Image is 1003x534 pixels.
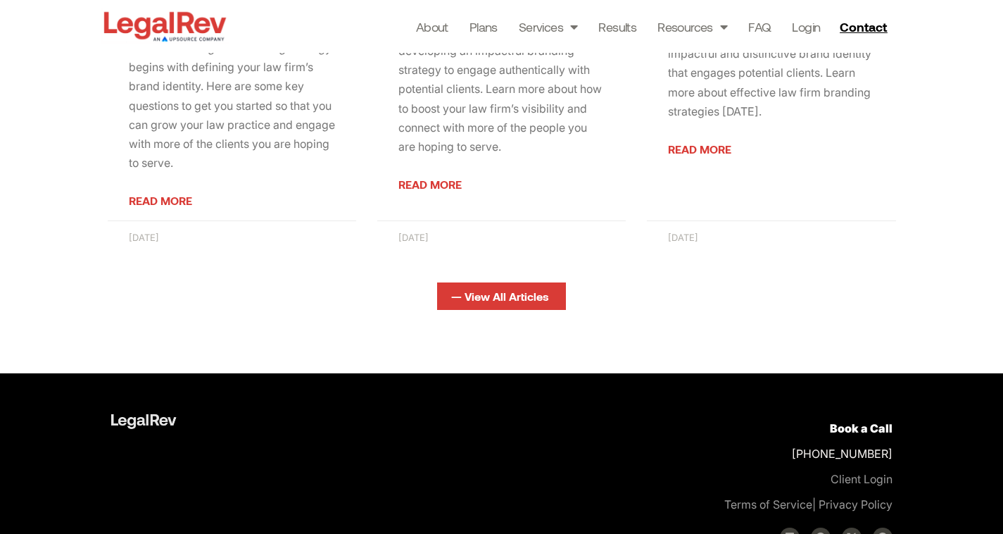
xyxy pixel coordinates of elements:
a: Read more about Developing an Authentic and Engaging Law Firm Brand That Speaks to Your Clients [398,179,462,190]
a: Contact [834,15,896,38]
span: | [724,497,816,511]
a: About [416,17,448,37]
span: [DATE] [398,232,429,243]
span: — View All Articles [451,291,549,302]
a: Login [792,17,820,37]
a: Privacy Policy [819,497,892,511]
span: [DATE] [129,232,159,243]
a: Read more about How to Create an Impactful and Distinctive Law Firm Brand [668,144,731,155]
span: [DATE] [668,232,698,243]
a: Book a Call [830,421,892,435]
a: — View All Articles [437,282,566,310]
a: Read more about Essential Questions to Ask When Creating a Meaningful Brand Identity For Your Law... [129,195,192,206]
nav: Menu [416,17,821,37]
p: Smaller law firms can benefit from developing an impactful branding strategy to engage authentica... [398,23,605,156]
a: FAQ [748,17,771,37]
a: Terms of Service [724,497,812,511]
p: A successful digital marketing strategy begins with defining your law firm’s brand identity. Here... [129,39,335,173]
a: Client Login [831,472,892,486]
a: Results [598,17,636,37]
p: Take your law firm’s digital marketing strategy to the next level by creating an impactful and di... [668,6,874,121]
a: Resources [657,17,727,37]
p: [PHONE_NUMBER] [519,416,892,517]
a: Services [519,17,578,37]
a: Plans [469,17,498,37]
span: Contact [840,20,887,33]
